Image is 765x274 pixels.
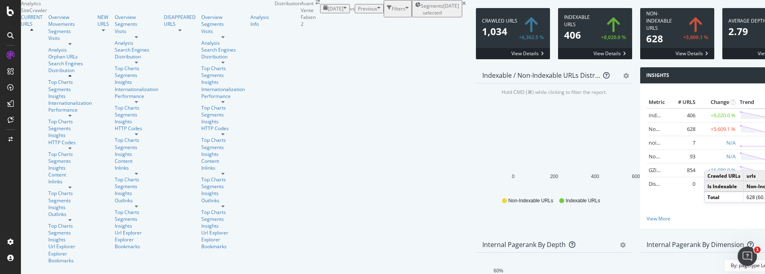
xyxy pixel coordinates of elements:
span: Indexable URLs [566,197,600,204]
div: Segments [201,72,245,79]
a: Insights [48,93,92,100]
a: DISAPPEARED URLS [164,14,196,27]
a: Top Charts [48,118,92,125]
text: 0 [512,174,515,179]
a: Internationalization [201,86,245,93]
div: Segments [201,21,245,27]
a: Top Charts [48,151,92,158]
div: Insights [201,151,245,158]
a: Top Charts [115,176,158,183]
a: Content [201,158,245,164]
a: Insights [48,132,92,139]
div: Internal Pagerank by Depth [482,241,566,249]
span: 2025 Sep. 15th [328,5,343,12]
td: +16,980.0 % [697,163,738,177]
a: Outlinks [48,211,92,218]
a: Explorer Bookmarks [48,250,92,264]
a: Segments [48,229,92,236]
div: Segments [201,111,245,118]
a: Segments [48,158,92,164]
a: Segments [115,72,158,79]
div: Search Engines [48,60,83,67]
td: +0.0 % [697,177,738,191]
text: 400 [591,174,599,179]
a: Inlinks [115,164,158,171]
div: [DATE] [443,2,459,16]
a: NEW URLS [97,14,109,27]
a: Segments [115,111,158,118]
div: Insights [201,190,245,197]
td: Crawled URLs [705,171,744,181]
div: Performance [115,93,158,100]
td: +8,020.0 % [697,108,738,122]
a: Segments [201,183,245,190]
a: Top Charts [115,137,158,143]
th: Metric [647,96,665,108]
a: Internationalization [48,100,92,106]
a: Search Engines [115,46,149,53]
text: 200 [550,174,558,179]
div: Analysis [201,39,245,46]
a: Segments [48,86,92,93]
a: Insights [115,222,158,229]
div: Performance [48,106,92,113]
td: 628 [665,122,697,136]
a: Top Charts [115,104,158,111]
a: Performance [201,93,245,100]
a: Search Engines [201,46,236,53]
div: Distribution [48,67,92,74]
a: CURRENT URLS [21,14,43,27]
text: 600 [632,174,640,179]
div: Top Charts [201,209,245,216]
a: Visits [201,28,245,35]
a: Orphan URLs [48,53,92,60]
a: Segments [115,144,158,151]
th: Trend [738,96,748,108]
a: Outlinks [201,197,245,204]
td: +5,609.1 % [697,122,738,136]
a: Segments [48,125,92,132]
a: Top Charts [48,79,92,85]
div: Segments [201,144,245,151]
a: Overview [48,14,92,21]
div: Top Charts [115,209,158,216]
div: Segments [115,216,158,222]
button: [DATE] [320,4,350,13]
div: Explorer Bookmarks [201,236,245,250]
span: Segments selected [421,2,443,16]
a: Top Charts [48,222,92,229]
a: Distribution [115,53,158,60]
a: Visits [48,35,92,42]
td: Total [705,192,744,202]
div: Content [115,158,158,164]
a: Top Charts [115,65,158,72]
td: 7 [665,136,697,149]
a: Url Explorer [201,229,245,236]
div: gear [623,73,629,79]
a: Segments [115,21,158,27]
td: N/A [697,136,738,149]
div: gear [620,242,626,248]
div: Segments [115,183,158,190]
span: Previous [358,5,377,12]
a: Insights [115,151,158,158]
a: Insights [201,79,245,85]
